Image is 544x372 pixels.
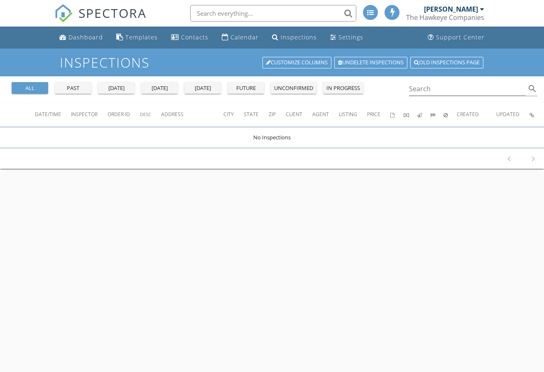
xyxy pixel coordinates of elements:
div: Inspections [281,33,317,41]
div: future [231,84,261,92]
a: Inspections [269,30,320,45]
th: Desc: Not sorted. [140,103,161,126]
h1: Inspections [60,55,484,70]
th: Listing: Not sorted. [339,103,367,126]
input: Search [409,82,526,96]
button: future [228,82,264,94]
span: SPECTORA [78,4,147,22]
span: Date/Time [35,111,61,118]
span: Zip [269,111,276,118]
button: unconfirmed [271,82,316,94]
img: The Best Home Inspection Software - Spectora [54,4,73,22]
div: Support Center [436,33,485,41]
div: past [58,84,88,92]
a: Dashboard [56,30,106,45]
a: Customize Columns [262,57,331,68]
th: Agent: Not sorted. [312,103,339,126]
div: [DATE] [188,84,218,92]
div: [DATE] [145,84,174,92]
th: City: Not sorted. [223,103,244,126]
input: Search everything... [190,5,356,22]
th: Client: Not sorted. [286,103,312,126]
th: Paid: Not sorted. [404,103,417,126]
span: City [223,111,234,118]
span: Client [286,111,302,118]
a: Templates [113,30,161,45]
a: Undelete inspections [334,57,407,68]
span: Listing [339,111,357,118]
a: SPECTORA [54,11,147,29]
span: State [244,111,259,118]
th: Price: Not sorted. [367,103,390,126]
a: Contacts [168,30,212,45]
th: Created: Not sorted. [457,103,496,126]
div: Contacts [181,33,208,41]
span: Created [457,111,479,118]
th: Agreements signed: Not sorted. [390,103,404,126]
th: Inspection Details: Not sorted. [529,103,544,126]
div: all [15,84,45,92]
div: The Hawkeye Companies [406,13,484,22]
i: search [527,84,537,94]
th: Canceled: Not sorted. [444,103,457,126]
span: Desc [140,111,151,117]
a: Support Center [424,30,488,45]
button: all [12,82,48,94]
button: [DATE] [184,82,221,94]
div: Templates [125,33,158,41]
div: [DATE] [101,84,131,92]
th: Inspector: Not sorted. [71,103,108,126]
a: Calendar [218,30,262,45]
th: Date/Time: Not sorted. [35,103,71,126]
a: Old inspections page [410,57,483,68]
div: Settings [338,33,363,41]
button: in progress [323,82,363,94]
div: Dashboard [69,33,103,41]
th: Published: Not sorted. [417,103,430,126]
th: Address: Not sorted. [161,103,223,126]
button: [DATE] [98,82,135,94]
th: Submitted: Not sorted. [430,103,444,126]
span: Order ID [108,111,130,118]
span: Inspector [71,111,98,118]
span: Updated [496,111,519,118]
div: unconfirmed [274,84,313,92]
button: past [55,82,91,94]
button: [DATE] [141,82,178,94]
div: Calendar [230,33,259,41]
span: Agent [312,111,329,118]
div: in progress [326,84,360,92]
th: Updated: Not sorted. [496,103,529,126]
span: Price [367,111,380,118]
th: State: Not sorted. [244,103,269,126]
th: Order ID: Not sorted. [108,103,140,126]
a: Settings [327,30,367,45]
th: Zip: Not sorted. [269,103,286,126]
span: Address [161,111,184,118]
div: [PERSON_NAME] [424,5,478,13]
